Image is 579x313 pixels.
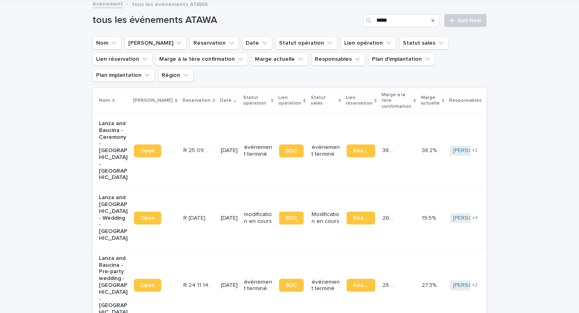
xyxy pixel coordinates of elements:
button: Région [158,69,193,82]
p: Modification en cours [312,211,340,225]
p: 26.9 % [382,213,398,222]
a: Open [134,279,161,292]
p: événement terminé [244,144,273,158]
p: événement terminé [244,279,273,292]
span: BDC [285,215,297,221]
p: 38.2 % [382,146,398,154]
a: BDC [279,144,304,157]
p: Statut sales [311,93,337,108]
p: [DATE] [221,282,238,289]
button: Marge actuelle [251,53,308,66]
h1: tous les événements ATAWA [92,14,360,26]
a: BDC [279,212,304,224]
button: Marge à la 1ère confirmation [156,53,248,66]
p: R 24 11 1478 [183,280,214,289]
span: Open [140,282,155,288]
p: R 24 12 2052 [183,213,207,222]
button: Statut opération [275,37,337,49]
p: [PERSON_NAME] [133,96,173,105]
p: événement terminé [312,144,340,158]
p: Lien réservation [346,93,372,108]
p: 27.3% [422,280,438,289]
button: Statut sales [399,37,449,49]
span: Réservation [353,215,369,221]
button: Date [242,37,272,49]
a: Réservation [347,279,375,292]
p: [DATE] [221,147,238,154]
span: BDC [285,148,297,154]
p: Marge actuelle [421,93,440,108]
span: Open [140,215,155,221]
p: Plan d'implantation [487,93,520,108]
p: Marge à la 1ère confirmation [382,91,411,111]
p: Lanza and Baucina - Ceremony - [GEOGRAPHIC_DATA] - [GEOGRAPHIC_DATA] [99,120,127,181]
p: Statut opération [243,93,269,108]
p: [DATE] [221,215,238,222]
p: R 25 09 953 [183,146,214,154]
button: Plan d'implantation [368,53,435,66]
span: Add New [458,18,481,23]
a: Réservation [347,144,375,157]
button: Lien Stacker [125,37,187,49]
p: Lien opération [278,93,301,108]
button: Reservation [190,37,239,49]
button: Responsables [311,53,365,66]
p: Lanza and [GEOGRAPHIC_DATA] - Wedding - [GEOGRAPHIC_DATA] [99,194,127,242]
p: Nom [99,96,110,105]
span: + 3 [472,216,478,220]
p: Reservation [183,96,211,105]
a: [PERSON_NAME] [453,282,497,289]
p: 28.6 % [382,280,398,289]
p: 38.2% [422,146,438,154]
span: Open [140,148,155,154]
span: Réservation [353,282,369,288]
p: Responsables [449,96,482,105]
span: + 2 [472,283,478,288]
p: Date [220,96,232,105]
a: Réservation [347,212,375,224]
a: [PERSON_NAME] [453,215,497,222]
button: Plan implantation [92,69,155,82]
input: Search [363,14,439,27]
button: Lien opération [341,37,396,49]
button: Nom [92,37,121,49]
span: BDC [285,282,297,288]
a: Open [134,212,161,224]
span: Réservation [353,148,369,154]
button: Lien réservation [92,53,152,66]
a: Open [134,144,161,157]
a: [PERSON_NAME] [453,147,497,154]
span: + 2 [472,148,478,153]
p: 19.5% [422,213,437,222]
a: BDC [279,279,304,292]
p: modification en cours [244,211,273,225]
p: événement terminé [312,279,340,292]
a: Add New [444,14,487,27]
